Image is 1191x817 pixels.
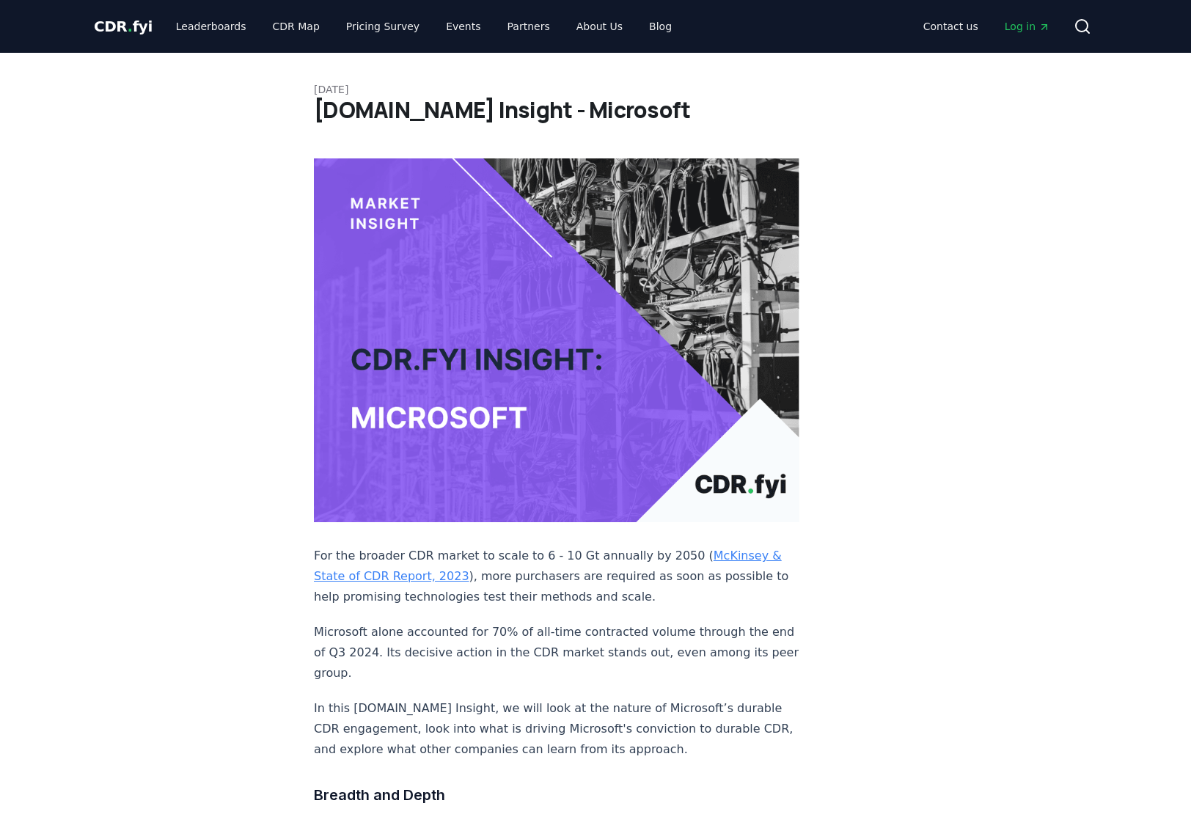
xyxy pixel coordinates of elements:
[164,13,684,40] nav: Main
[434,13,492,40] a: Events
[164,13,258,40] a: Leaderboards
[314,82,877,97] p: [DATE]
[314,97,877,123] h1: [DOMAIN_NAME] Insight - Microsoft
[261,13,331,40] a: CDR Map
[314,698,799,760] p: In this [DOMAIN_NAME] Insight, we will look at the nature of Microsoft’s durable CDR engagement, ...
[912,13,1062,40] nav: Main
[637,13,684,40] a: Blog
[912,13,990,40] a: Contact us
[496,13,562,40] a: Partners
[314,158,799,522] img: blog post image
[314,546,799,607] p: For the broader CDR market to scale to 6 - 10 Gt annually by 2050 ( ), more purchasers are requir...
[314,783,799,807] h3: Breadth and Depth
[334,13,431,40] a: Pricing Survey
[1005,19,1050,34] span: Log in
[565,13,634,40] a: About Us
[993,13,1062,40] a: Log in
[94,16,153,37] a: CDR.fyi
[94,18,153,35] span: CDR fyi
[128,18,133,35] span: .
[314,622,799,684] p: Microsoft alone accounted for 70% of all-time contracted volume through the end of Q3 2024. Its d...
